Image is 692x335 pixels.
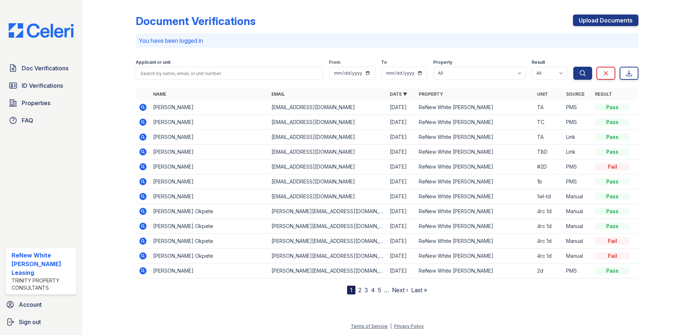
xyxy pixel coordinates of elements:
[534,219,563,234] td: 4rc 1d
[387,130,416,145] td: [DATE]
[387,189,416,204] td: [DATE]
[595,148,630,156] div: Pass
[534,234,563,249] td: 4rc 1d
[416,160,534,174] td: ReNew White [PERSON_NAME]
[136,15,256,28] div: Document Verifications
[595,208,630,215] div: Pass
[387,160,416,174] td: [DATE]
[387,174,416,189] td: [DATE]
[390,91,407,97] a: Date ▼
[534,130,563,145] td: TA
[150,219,269,234] td: [PERSON_NAME] Okpete
[150,249,269,264] td: [PERSON_NAME] Okpete
[358,286,362,294] a: 2
[387,249,416,264] td: [DATE]
[534,249,563,264] td: 4rc 1d
[387,100,416,115] td: [DATE]
[269,189,387,204] td: [EMAIL_ADDRESS][DOMAIN_NAME]
[3,315,79,329] a: Sign out
[433,59,452,65] label: Property
[22,99,50,107] span: Properties
[387,264,416,278] td: [DATE]
[394,323,424,329] a: Privacy Policy
[563,204,592,219] td: Manual
[534,174,563,189] td: 1b
[595,237,630,245] div: Fail
[150,189,269,204] td: [PERSON_NAME]
[12,277,73,291] div: Trinity Property Consultants
[595,267,630,274] div: Pass
[19,318,41,326] span: Sign out
[534,189,563,204] td: 1wl-td
[269,145,387,160] td: [EMAIL_ADDRESS][DOMAIN_NAME]
[534,100,563,115] td: TA
[416,264,534,278] td: ReNew White [PERSON_NAME]
[416,204,534,219] td: ReNew White [PERSON_NAME]
[563,174,592,189] td: PMS
[153,91,166,97] a: Name
[595,178,630,185] div: Pass
[595,91,612,97] a: Result
[6,113,76,128] a: FAQ
[387,234,416,249] td: [DATE]
[411,286,427,294] a: Last »
[416,234,534,249] td: ReNew White [PERSON_NAME]
[150,234,269,249] td: [PERSON_NAME] Okpete
[271,91,285,97] a: Email
[351,323,388,329] a: Terms of Service
[269,160,387,174] td: [EMAIL_ADDRESS][DOMAIN_NAME]
[532,59,545,65] label: Result
[595,133,630,141] div: Pass
[416,100,534,115] td: ReNew White [PERSON_NAME]
[150,264,269,278] td: [PERSON_NAME]
[416,115,534,130] td: ReNew White [PERSON_NAME]
[419,91,443,97] a: Property
[139,36,636,45] p: You have been logged in
[269,130,387,145] td: [EMAIL_ADDRESS][DOMAIN_NAME]
[563,145,592,160] td: Link
[269,234,387,249] td: [PERSON_NAME][EMAIL_ADDRESS][DOMAIN_NAME]
[150,204,269,219] td: [PERSON_NAME] Okpete
[416,189,534,204] td: ReNew White [PERSON_NAME]
[19,300,42,309] span: Account
[595,163,630,170] div: Fail
[150,100,269,115] td: [PERSON_NAME]
[563,189,592,204] td: Manual
[537,91,548,97] a: Unit
[534,204,563,219] td: 4rc 1d
[416,174,534,189] td: ReNew White [PERSON_NAME]
[22,116,33,125] span: FAQ
[563,115,592,130] td: PMS
[566,91,585,97] a: Source
[563,249,592,264] td: Manual
[384,286,389,294] span: …
[269,100,387,115] td: [EMAIL_ADDRESS][DOMAIN_NAME]
[534,115,563,130] td: TC
[347,286,355,294] div: 1
[387,204,416,219] td: [DATE]
[269,174,387,189] td: [EMAIL_ADDRESS][DOMAIN_NAME]
[595,119,630,126] div: Pass
[416,145,534,160] td: ReNew White [PERSON_NAME]
[563,160,592,174] td: PMS
[595,252,630,260] div: Fail
[269,219,387,234] td: [PERSON_NAME][EMAIL_ADDRESS][DOMAIN_NAME]
[269,264,387,278] td: [PERSON_NAME][EMAIL_ADDRESS][DOMAIN_NAME]
[12,251,73,277] div: ReNew White [PERSON_NAME] Leasing
[269,249,387,264] td: [PERSON_NAME][EMAIL_ADDRESS][DOMAIN_NAME]
[150,160,269,174] td: [PERSON_NAME]
[563,219,592,234] td: Manual
[6,61,76,75] a: Doc Verifications
[387,219,416,234] td: [DATE]
[22,81,63,90] span: ID Verifications
[136,67,323,80] input: Search by name, email, or unit number
[3,297,79,312] a: Account
[390,323,392,329] div: |
[534,145,563,160] td: TBD
[563,130,592,145] td: Link
[416,219,534,234] td: ReNew White [PERSON_NAME]
[371,286,375,294] a: 4
[595,193,630,200] div: Pass
[6,96,76,110] a: Properties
